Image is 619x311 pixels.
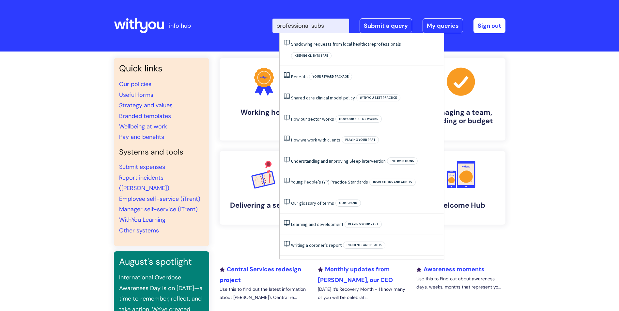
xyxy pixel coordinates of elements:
[318,265,393,284] a: Monthly updates from [PERSON_NAME], our CEO
[417,151,505,225] a: Welcome Hub
[423,18,463,33] a: My queries
[335,115,382,123] span: How our sector works
[119,163,165,171] a: Submit expenses
[119,63,204,74] h3: Quick links
[422,201,500,210] h4: Welcome Hub
[369,179,416,186] span: Inspections and audits
[342,136,379,143] span: Playing your part
[291,221,343,227] a: Learning and development
[119,123,167,130] a: Wellbeing at work
[272,18,505,33] div: | -
[318,285,407,302] p: [DATE] It’s Recovery Month - I know many of you will be celebrati...
[225,201,303,210] h4: Delivering a service
[416,275,505,291] p: Use this to Find out about awareness days, weeks, months that represent yo...
[119,205,198,213] a: Manager self-service (iTrent)
[309,73,352,80] span: Your reward package
[119,195,200,203] a: Employee self-service (iTrent)
[422,108,500,126] h4: Managing a team, building or budget
[374,41,401,47] span: professionals
[119,227,159,234] a: Other systems
[119,133,164,141] a: Pay and benefits
[417,58,505,141] a: Managing a team, building or budget
[119,101,173,109] a: Strategy and values
[119,216,165,224] a: WithYou Learning
[387,157,418,165] span: Interventions
[220,265,301,284] a: Central Services redesign project
[360,18,412,33] a: Submit a query
[169,21,191,31] p: info hub
[335,200,361,207] span: Our brand
[291,242,342,248] a: Writing a coroner’s report
[220,58,308,141] a: Working here
[291,158,386,164] a: Understanding and Improving Sleep intervention
[119,148,204,157] h4: Systems and tools
[220,285,308,302] p: Use this to find out the latest information about [PERSON_NAME]'s Central re...
[291,41,401,47] a: Shadowing requests from local healthcareprofessionals
[291,116,334,122] a: How our sector works
[220,151,308,225] a: Delivering a service
[291,74,308,80] a: Benefits
[119,112,171,120] a: Branded templates
[291,52,332,59] span: Keeping clients safe
[291,179,368,185] a: Young People’s (YP) Practice Standards
[473,18,505,33] a: Sign out
[119,174,169,192] a: Report incidents ([PERSON_NAME])
[291,95,355,101] a: Shared care clinical model policy
[345,221,382,228] span: Playing your part
[291,200,334,206] a: Our glossary of terms
[416,265,485,273] a: Awareness moments
[225,108,303,117] h4: Working here
[119,91,153,99] a: Useful forms
[119,80,151,88] a: Our policies
[119,257,204,267] h3: August's spotlight
[356,94,400,101] span: WithYou best practice
[272,19,349,33] input: Search
[291,137,340,143] a: How we work with clients
[220,245,505,258] h2: Recently added or updated
[343,242,385,249] span: Incidents and deaths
